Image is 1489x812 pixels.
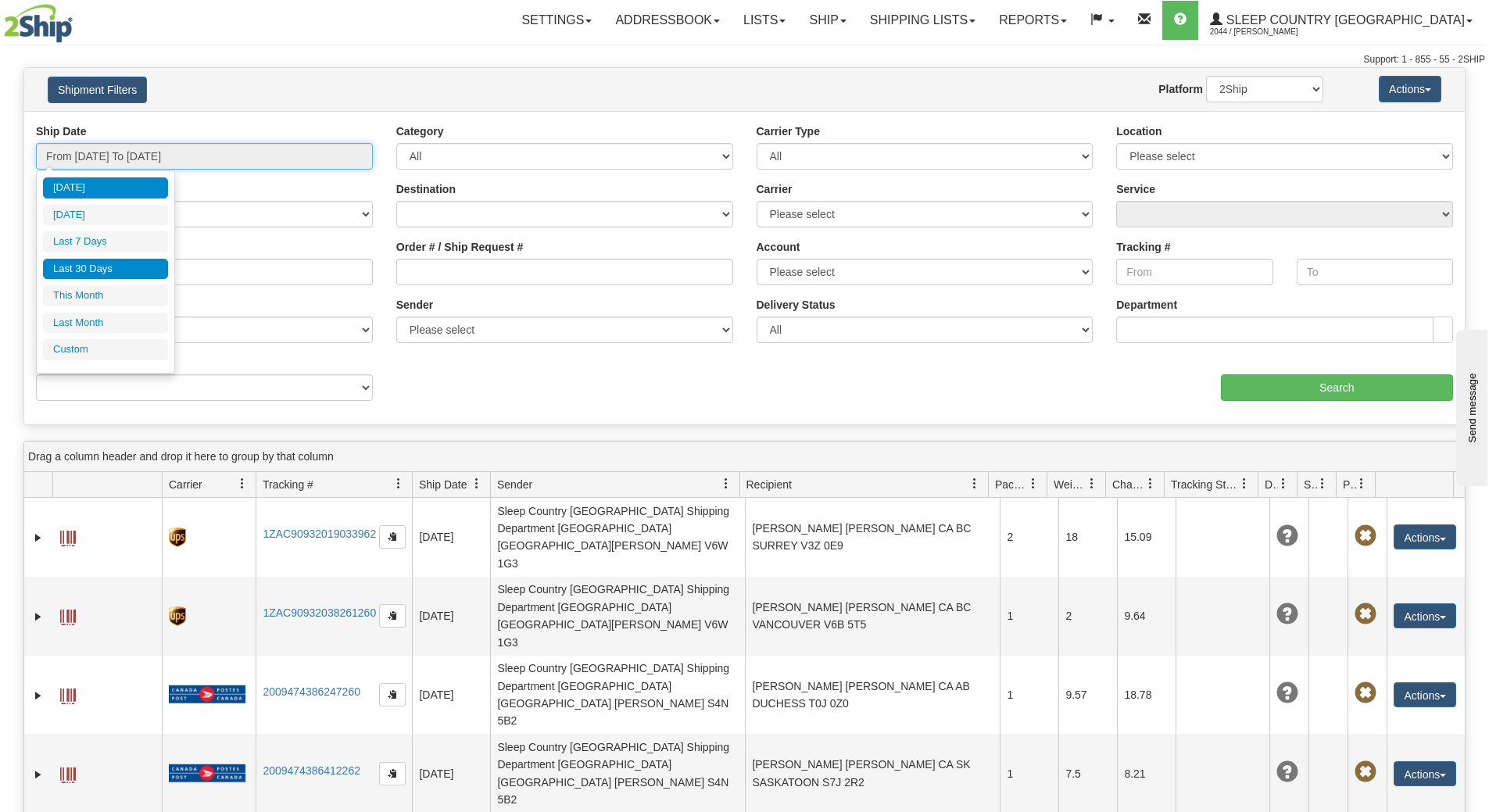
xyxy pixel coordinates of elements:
span: Unknown [1276,761,1298,783]
img: 20 - Canada Post [169,764,245,783]
button: Actions [1394,603,1456,628]
span: 2044 / [PERSON_NAME] [1210,24,1327,40]
td: Sleep Country [GEOGRAPHIC_DATA] Shipping Department [GEOGRAPHIC_DATA] [GEOGRAPHIC_DATA][PERSON_NA... [490,577,745,656]
label: Carrier Type [757,123,820,139]
td: 1 [1000,656,1058,735]
a: 1ZAC90932038261260 [263,606,376,619]
a: Addressbook [603,1,732,40]
img: 20 - Canada Post [169,685,245,704]
a: Weight filter column settings [1079,470,1105,497]
span: Weight [1054,477,1086,492]
a: Sender filter column settings [713,470,739,497]
a: Expand [30,688,46,703]
a: Expand [30,530,46,546]
a: Expand [30,609,46,624]
img: logo2044.jpg [4,4,73,43]
td: [DATE] [412,577,490,656]
td: Sleep Country [GEOGRAPHIC_DATA] Shipping Department [GEOGRAPHIC_DATA] [GEOGRAPHIC_DATA] [PERSON_N... [490,656,745,735]
td: [DATE] [412,656,490,735]
a: Shipment Issues filter column settings [1309,470,1336,497]
label: Destination [396,181,456,197]
a: Packages filter column settings [1020,470,1047,497]
a: Reports [987,1,1079,40]
div: Support: 1 - 855 - 55 - 2SHIP [4,53,1485,66]
label: Platform [1158,81,1203,97]
a: Ship Date filter column settings [464,470,490,497]
a: Recipient filter column settings [961,470,988,497]
button: Shipment Filters [48,77,147,103]
div: grid grouping header [24,442,1465,472]
a: Label [60,760,76,785]
div: Send message [12,13,145,25]
a: Label [60,524,76,549]
span: Shipment Issues [1304,477,1317,492]
span: Unknown [1276,603,1298,625]
span: Unknown [1276,525,1298,547]
span: Packages [995,477,1028,492]
span: Unknown [1276,682,1298,704]
label: Service [1116,181,1155,197]
span: Ship Date [419,477,467,492]
a: Carrier filter column settings [229,470,256,497]
a: Label [60,603,76,628]
button: Actions [1394,524,1456,549]
label: Department [1116,297,1177,313]
span: Delivery Status [1265,477,1278,492]
label: Account [757,239,800,255]
span: Pickup Not Assigned [1355,603,1376,625]
td: [DATE] [412,498,490,577]
a: 2009474386247260 [263,685,360,698]
iframe: chat widget [1453,326,1487,485]
a: Lists [732,1,797,40]
label: Order # / Ship Request # [396,239,524,255]
a: Ship [797,1,857,40]
td: Sleep Country [GEOGRAPHIC_DATA] Shipping Department [GEOGRAPHIC_DATA] [GEOGRAPHIC_DATA][PERSON_NA... [490,498,745,577]
a: Tracking # filter column settings [385,470,412,497]
td: 9.64 [1117,577,1176,656]
a: Tracking Status filter column settings [1231,470,1258,497]
td: 2 [1058,577,1117,656]
button: Copy to clipboard [379,683,406,706]
td: [PERSON_NAME] [PERSON_NAME] CA AB DUCHESS T0J 0Z0 [745,656,1000,735]
span: Charge [1112,477,1145,492]
span: Pickup Not Assigned [1355,761,1376,783]
input: From [1116,259,1272,285]
li: Custom [43,339,168,360]
span: Tracking Status [1171,477,1239,492]
li: [DATE] [43,205,168,226]
button: Actions [1379,76,1441,102]
label: Ship Date [36,123,87,139]
a: Charge filter column settings [1137,470,1164,497]
span: Tracking # [263,477,313,492]
label: Location [1116,123,1161,139]
label: Category [396,123,444,139]
span: Pickup Not Assigned [1355,525,1376,547]
a: Pickup Status filter column settings [1348,470,1375,497]
span: Recipient [746,477,792,492]
a: Sleep Country [GEOGRAPHIC_DATA] 2044 / [PERSON_NAME] [1198,1,1484,40]
td: 2 [1000,498,1058,577]
button: Actions [1394,682,1456,707]
img: 8 - UPS [169,606,185,626]
a: Settings [510,1,603,40]
span: Pickup Status [1343,477,1356,492]
span: Sender [497,477,532,492]
label: Delivery Status [757,297,836,313]
span: Carrier [169,477,202,492]
input: Search [1221,374,1453,401]
td: 18.78 [1117,656,1176,735]
td: [PERSON_NAME] [PERSON_NAME] CA BC VANCOUVER V6B 5T5 [745,577,1000,656]
button: Copy to clipboard [379,525,406,549]
td: [PERSON_NAME] [PERSON_NAME] CA BC SURREY V3Z 0E9 [745,498,1000,577]
td: 15.09 [1117,498,1176,577]
a: 2009474386412262 [263,764,360,777]
label: Tracking # [1116,239,1170,255]
a: Expand [30,767,46,782]
button: Copy to clipboard [379,604,406,628]
li: Last 7 Days [43,231,168,252]
button: Copy to clipboard [379,762,406,785]
span: Pickup Not Assigned [1355,682,1376,704]
input: To [1297,259,1453,285]
a: Delivery Status filter column settings [1270,470,1297,497]
li: Last Month [43,313,168,334]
